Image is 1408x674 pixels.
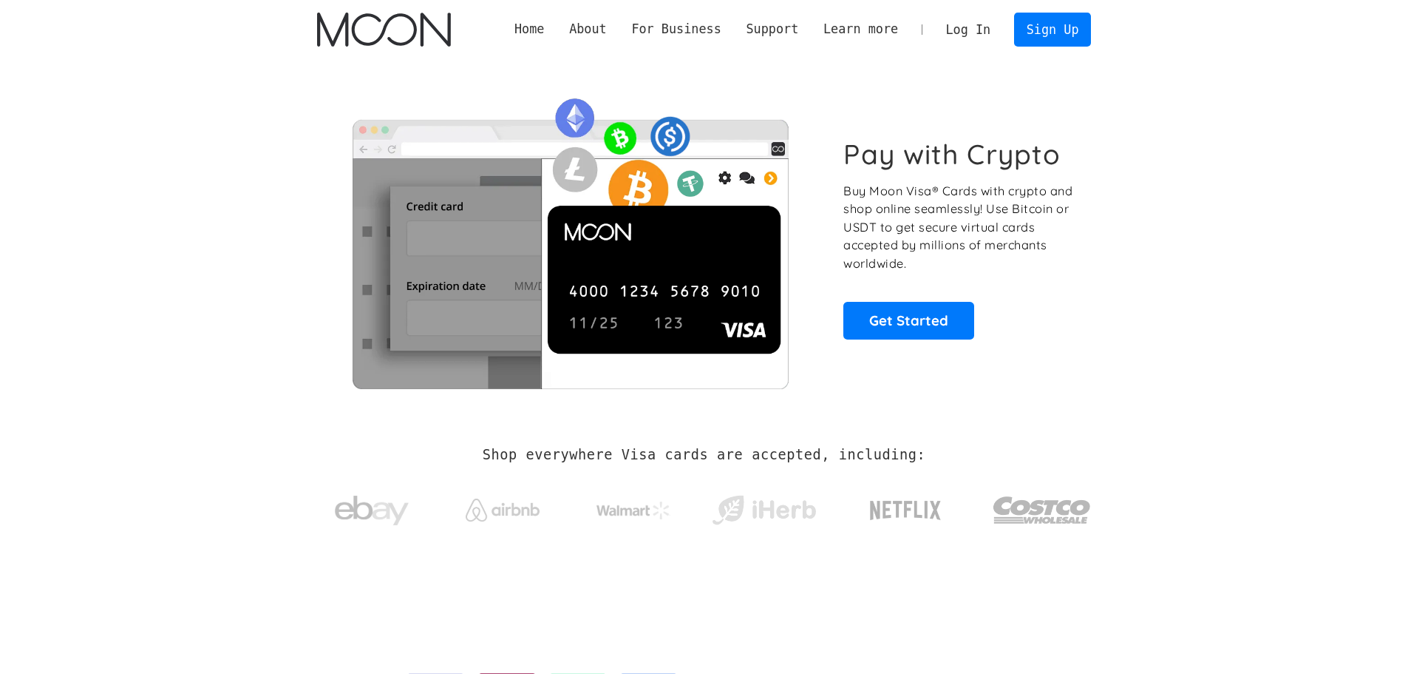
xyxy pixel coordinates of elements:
div: Support [734,20,811,38]
div: For Business [619,20,734,38]
img: Airbnb [466,499,540,522]
a: Sign Up [1014,13,1091,46]
img: Moon Cards let you spend your crypto anywhere Visa is accepted. [317,88,823,388]
img: Costco [993,482,1092,538]
a: Get Started [843,302,974,339]
div: Learn more [811,20,911,38]
img: Walmart [596,502,670,519]
p: Buy Moon Visa® Cards with crypto and shop online seamlessly! Use Bitcoin or USDT to get secure vi... [843,182,1075,273]
a: iHerb [709,476,819,537]
a: Costco [993,468,1092,545]
img: ebay [335,488,409,534]
img: iHerb [709,491,819,530]
img: Moon Logo [317,13,451,47]
a: Log In [933,13,1003,46]
div: Learn more [823,20,898,38]
a: ebay [317,473,427,542]
a: home [317,13,451,47]
div: About [557,20,619,38]
a: Airbnb [447,484,557,529]
img: Netflix [868,492,942,529]
div: About [569,20,607,38]
h1: Pay with Crypto [843,138,1061,171]
div: For Business [631,20,721,38]
div: Support [746,20,798,38]
a: Netflix [840,477,972,536]
a: Walmart [578,487,688,527]
a: Home [502,20,557,38]
h2: Shop everywhere Visa cards are accepted, including: [483,447,925,463]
